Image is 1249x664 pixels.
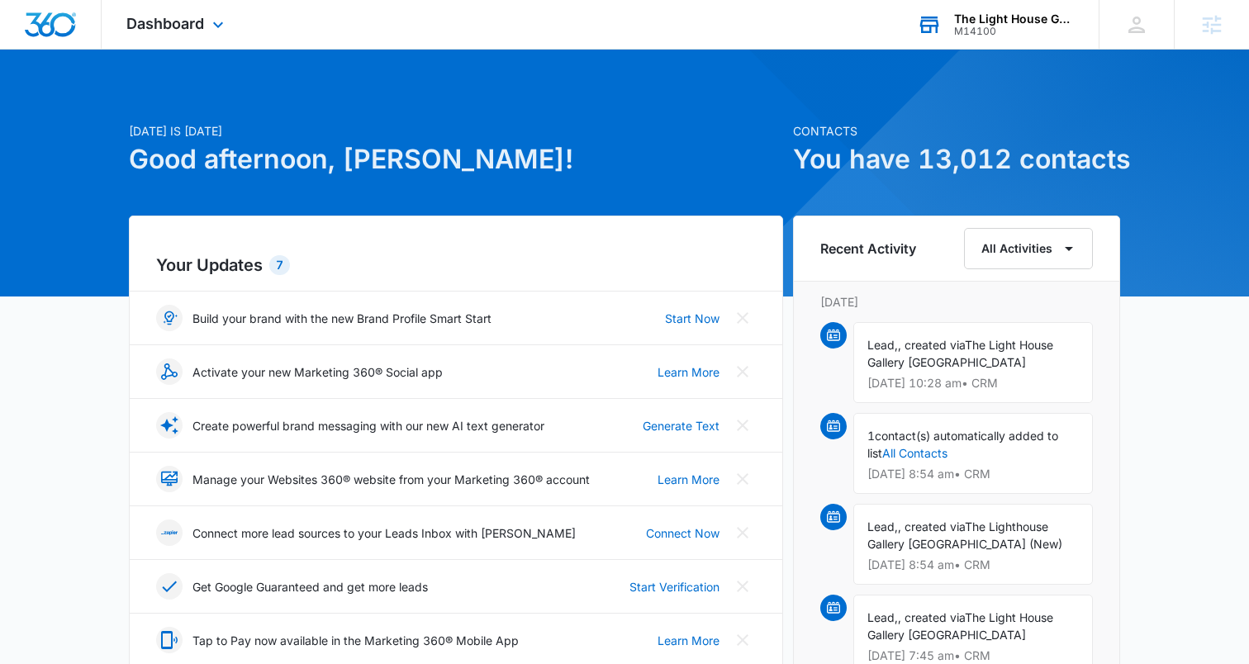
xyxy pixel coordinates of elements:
[729,627,756,653] button: Close
[126,15,204,32] span: Dashboard
[192,471,590,488] p: Manage your Websites 360® website from your Marketing 360® account
[867,338,898,352] span: Lead,
[793,122,1120,140] p: Contacts
[867,468,1079,480] p: [DATE] 8:54 am • CRM
[629,578,719,595] a: Start Verification
[665,310,719,327] a: Start Now
[867,429,875,443] span: 1
[867,519,898,534] span: Lead,
[964,228,1093,269] button: All Activities
[646,524,719,542] a: Connect Now
[867,559,1079,571] p: [DATE] 8:54 am • CRM
[658,471,719,488] a: Learn More
[192,632,519,649] p: Tap to Pay now available in the Marketing 360® Mobile App
[729,412,756,439] button: Close
[898,519,965,534] span: , created via
[192,417,544,434] p: Create powerful brand messaging with our new AI text generator
[820,293,1093,311] p: [DATE]
[729,358,756,385] button: Close
[729,305,756,331] button: Close
[898,338,965,352] span: , created via
[643,417,719,434] a: Generate Text
[658,632,719,649] a: Learn More
[954,12,1075,26] div: account name
[867,610,898,624] span: Lead,
[729,519,756,546] button: Close
[867,377,1079,389] p: [DATE] 10:28 am • CRM
[269,255,290,275] div: 7
[729,573,756,600] button: Close
[192,310,492,327] p: Build your brand with the new Brand Profile Smart Start
[898,610,965,624] span: , created via
[793,140,1120,179] h1: You have 13,012 contacts
[882,446,947,460] a: All Contacts
[820,239,916,258] h6: Recent Activity
[156,253,756,277] h2: Your Updates
[867,519,1062,551] span: The Lighthouse Gallery [GEOGRAPHIC_DATA] (New)
[192,578,428,595] p: Get Google Guaranteed and get more leads
[867,650,1079,662] p: [DATE] 7:45 am • CRM
[192,363,443,381] p: Activate your new Marketing 360® Social app
[129,122,783,140] p: [DATE] is [DATE]
[658,363,719,381] a: Learn More
[129,140,783,179] h1: Good afternoon, [PERSON_NAME]!
[954,26,1075,37] div: account id
[192,524,576,542] p: Connect more lead sources to your Leads Inbox with [PERSON_NAME]
[729,466,756,492] button: Close
[867,429,1058,460] span: contact(s) automatically added to list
